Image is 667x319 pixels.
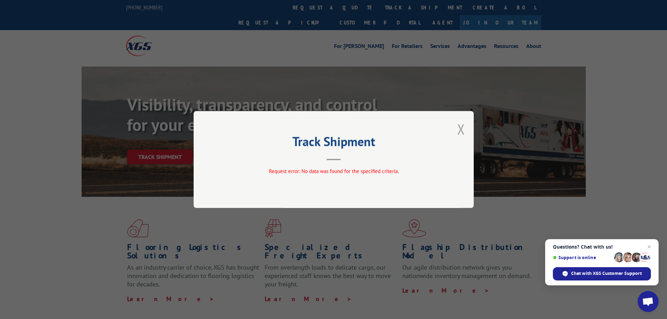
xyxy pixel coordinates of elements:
span: Close chat [645,243,653,251]
span: Questions? Chat with us! [553,244,651,250]
div: Chat with XGS Customer Support [553,267,651,280]
span: Request error: No data was found for the specified criteria. [269,168,398,174]
h2: Track Shipment [229,137,439,150]
span: Chat with XGS Customer Support [571,270,642,277]
button: Close modal [457,120,465,138]
span: Support is online [553,255,612,260]
div: Open chat [638,291,659,312]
